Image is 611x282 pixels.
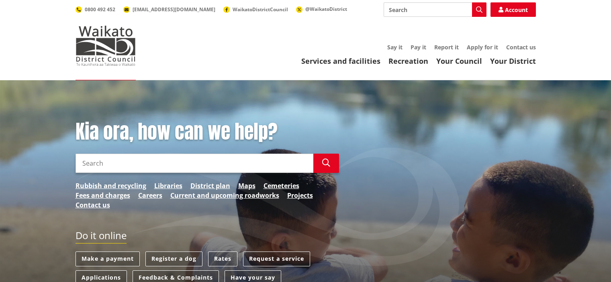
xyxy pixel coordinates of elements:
a: Apply for it [467,43,498,51]
a: Pay it [411,43,426,51]
a: Your District [490,56,536,66]
h2: Do it online [76,230,127,244]
a: Report it [434,43,459,51]
a: Fees and charges [76,191,130,200]
a: Say it [387,43,403,51]
a: 0800 492 452 [76,6,115,13]
a: Rates [208,252,237,266]
a: Careers [138,191,162,200]
a: @WaikatoDistrict [296,6,347,12]
span: WaikatoDistrictCouncil [233,6,288,13]
input: Search input [384,2,486,17]
a: Make a payment [76,252,140,266]
a: Services and facilities [301,56,380,66]
a: Your Council [436,56,482,66]
a: Cemeteries [264,181,299,191]
a: Request a service [243,252,310,266]
img: Waikato District Council - Te Kaunihera aa Takiwaa o Waikato [76,26,136,66]
a: WaikatoDistrictCouncil [223,6,288,13]
span: [EMAIL_ADDRESS][DOMAIN_NAME] [133,6,215,13]
a: Account [490,2,536,17]
a: Contact us [506,43,536,51]
a: Maps [238,181,255,191]
span: @WaikatoDistrict [305,6,347,12]
a: Current and upcoming roadworks [170,191,279,200]
span: 0800 492 452 [85,6,115,13]
a: Recreation [388,56,428,66]
input: Search input [76,154,313,173]
a: Register a dog [145,252,202,266]
a: [EMAIL_ADDRESS][DOMAIN_NAME] [123,6,215,13]
a: Contact us [76,200,110,210]
a: Rubbish and recycling [76,181,146,191]
a: Projects [287,191,313,200]
a: District plan [190,181,230,191]
a: Libraries [154,181,182,191]
h1: Kia ora, how can we help? [76,120,339,144]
